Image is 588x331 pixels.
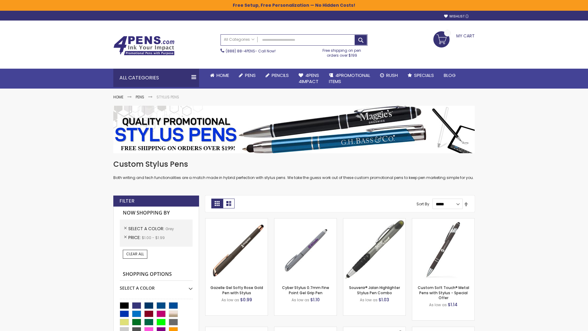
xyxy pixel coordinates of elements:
[282,285,329,295] a: Cyber Stylus 0.7mm Fine Point Gel Grip Pen
[418,285,469,300] a: Custom Soft Touch® Metal Pens with Stylus - Special Offer
[226,48,255,54] a: (888) 88-4PENS
[224,37,254,42] span: All Categories
[274,219,337,281] img: Cyber Stylus 0.7mm Fine Point Gel Grip Pen-Grey
[343,219,405,281] img: Souvenir® Jalan Highlighter Stylus Pen Combo-Grey
[316,46,368,58] div: Free shipping on pen orders over $199
[226,48,276,54] span: - Call Now!
[113,159,475,169] h1: Custom Stylus Pens
[412,218,474,223] a: Custom Soft Touch® Metal Pens with Stylus-Grey
[211,199,223,208] strong: Grid
[240,297,252,303] span: $0.99
[217,72,229,78] span: Home
[113,36,175,55] img: 4Pens Custom Pens and Promotional Products
[299,72,319,85] span: 4Pens 4impact
[310,297,320,303] span: $1.10
[403,69,439,82] a: Specials
[120,207,193,219] strong: Now Shopping by
[444,14,469,19] a: Wishlist
[128,234,142,241] span: Price
[360,297,378,302] span: As low as
[205,69,234,82] a: Home
[414,72,434,78] span: Specials
[142,235,165,240] span: $1.00 - $1.99
[439,69,461,82] a: Blog
[165,226,174,231] span: Grey
[412,219,474,281] img: Custom Soft Touch® Metal Pens with Stylus-Grey
[136,94,144,100] a: Pens
[113,69,199,87] div: All Categories
[119,198,134,204] strong: Filter
[386,72,398,78] span: Rush
[329,72,370,85] span: 4PROMOTIONAL ITEMS
[417,201,429,207] label: Sort By
[126,251,144,257] span: Clear All
[234,69,261,82] a: Pens
[221,297,239,302] span: As low as
[343,218,405,223] a: Souvenir® Jalan Highlighter Stylus Pen Combo-Grey
[261,69,294,82] a: Pencils
[156,94,179,100] strong: Stylus Pens
[210,285,263,295] a: Gazelle Gel Softy Rose Gold Pen with Stylus
[221,35,258,45] a: All Categories
[294,69,324,89] a: 4Pens4impact
[324,69,375,89] a: 4PROMOTIONALITEMS
[120,281,193,291] div: Select A Color
[429,302,447,307] span: As low as
[448,302,458,308] span: $1.14
[123,250,147,258] a: Clear All
[245,72,256,78] span: Pens
[272,72,289,78] span: Pencils
[379,297,389,303] span: $1.03
[205,218,268,223] a: Gazelle Gel Softy Rose Gold Pen with Stylus-Grey
[292,297,309,302] span: As low as
[349,285,400,295] a: Souvenir® Jalan Highlighter Stylus Pen Combo
[375,69,403,82] a: Rush
[274,218,337,223] a: Cyber Stylus 0.7mm Fine Point Gel Grip Pen-Grey
[113,94,123,100] a: Home
[444,72,456,78] span: Blog
[205,219,268,281] img: Gazelle Gel Softy Rose Gold Pen with Stylus-Grey
[128,226,165,232] span: Select A Color
[113,106,475,153] img: Stylus Pens
[120,268,193,281] strong: Shopping Options
[113,159,475,181] div: Both writing and tech functionalities are a match made in hybrid perfection with stylus pens. We ...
